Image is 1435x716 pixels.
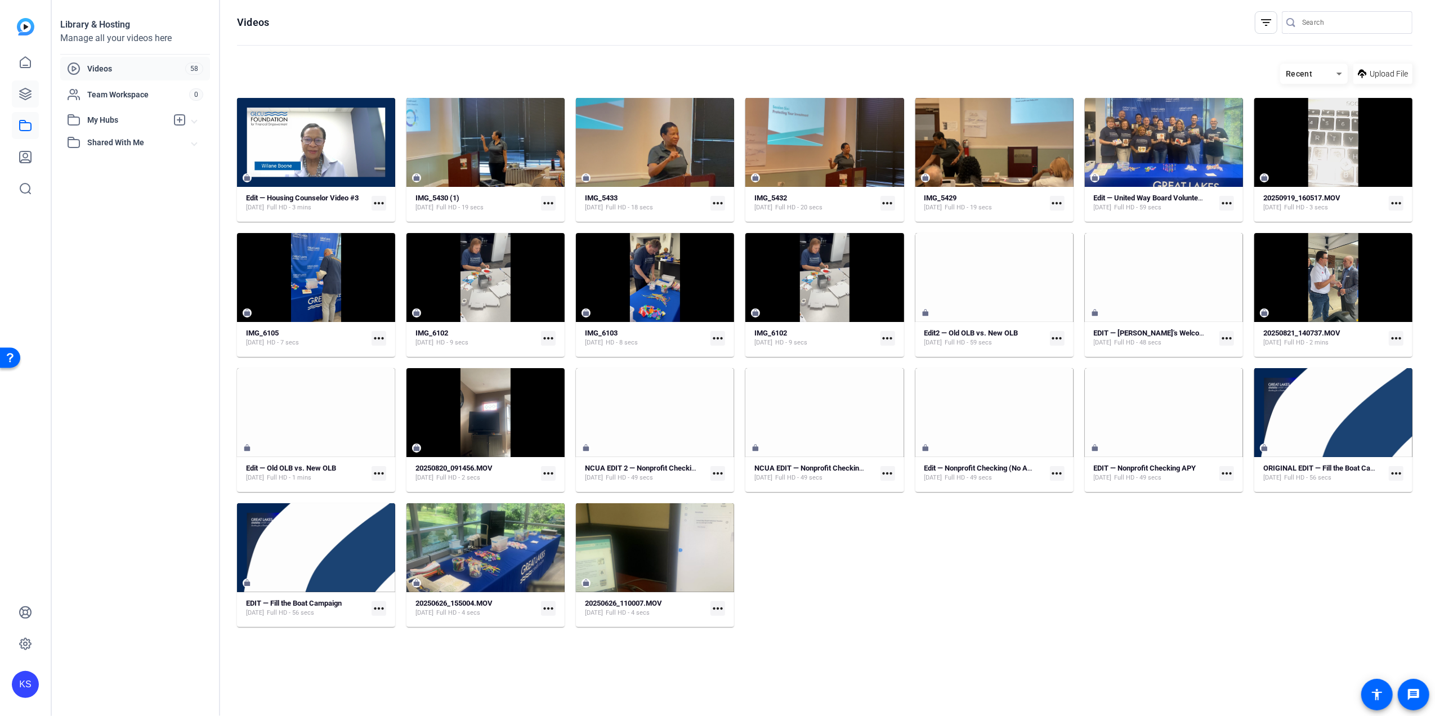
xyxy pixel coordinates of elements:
mat-icon: more_horiz [1050,466,1065,481]
span: Shared With Me [87,137,192,149]
mat-icon: more_horiz [372,601,386,616]
mat-icon: more_horiz [1219,466,1234,481]
span: Full HD - 49 secs [945,473,993,482]
span: Full HD - 2 secs [436,473,480,482]
mat-icon: more_horiz [372,331,386,346]
a: EDIT — [PERSON_NAME]'s Welcome to New Members[DATE]Full HD - 48 secs [1094,329,1215,347]
span: Full HD - 18 secs [606,203,653,212]
strong: IMG_5433 [585,194,618,202]
span: Full HD - 20 secs [775,203,822,212]
span: HD - 9 secs [775,338,807,347]
span: Full HD - 59 secs [1115,203,1162,212]
span: [DATE] [246,203,264,212]
a: ORIGINAL EDIT — Fill the Boat Campaign[DATE]Full HD - 56 secs [1263,464,1384,482]
a: IMG_5433[DATE]Full HD - 18 secs [585,194,706,212]
strong: EDIT — Nonprofit Checking APY [1094,464,1196,472]
strong: IMG_5430 (1) [415,194,459,202]
mat-icon: more_horiz [1389,466,1403,481]
span: Full HD - 2 mins [1284,338,1329,347]
mat-icon: more_horiz [880,196,895,211]
span: [DATE] [1263,473,1281,482]
a: EDIT — Nonprofit Checking APY[DATE]Full HD - 49 secs [1094,464,1215,482]
span: [DATE] [246,338,264,347]
strong: 20250820_091456.MOV [415,464,493,472]
span: HD - 8 secs [606,338,638,347]
mat-icon: more_horiz [541,196,556,211]
strong: IMG_6102 [754,329,787,337]
mat-icon: more_horiz [710,466,725,481]
span: Full HD - 56 secs [267,608,314,617]
a: IMG_6103[DATE]HD - 8 secs [585,329,706,347]
span: [DATE] [246,473,264,482]
div: KS [12,671,39,698]
mat-icon: accessibility [1370,688,1384,701]
a: NCUA EDIT — Nonprofit Checking APY[DATE]Full HD - 49 secs [754,464,875,482]
span: [DATE] [1263,203,1281,212]
a: Edit — Old OLB vs. New OLB[DATE]Full HD - 1 mins [246,464,367,482]
span: Videos [87,63,185,74]
a: EDIT — Fill the Boat Campaign[DATE]Full HD - 56 secs [246,599,367,617]
mat-expansion-panel-header: My Hubs [60,109,210,131]
span: 0 [189,88,203,101]
mat-icon: more_horiz [1219,331,1234,346]
span: Recent [1286,69,1313,78]
span: Full HD - 4 secs [436,608,480,617]
strong: Edit — Nonprofit Checking (No APY) [924,464,1040,472]
span: [DATE] [415,338,433,347]
strong: IMG_6103 [585,329,618,337]
mat-expansion-panel-header: Shared With Me [60,131,210,154]
span: Full HD - 3 secs [1284,203,1328,212]
a: IMG_6105[DATE]HD - 7 secs [246,329,367,347]
img: blue-gradient.svg [17,18,34,35]
span: Full HD - 49 secs [775,473,822,482]
strong: Edit — Housing Counselor Video #3 [246,194,359,202]
mat-icon: more_horiz [880,331,895,346]
span: Full HD - 19 secs [945,203,993,212]
span: [DATE] [1094,203,1112,212]
span: [DATE] [1263,338,1281,347]
span: [DATE] [1094,338,1112,347]
span: Full HD - 49 secs [1115,473,1162,482]
strong: 20250626_110007.MOV [585,599,662,607]
a: IMG_5429[DATE]Full HD - 19 secs [924,194,1045,212]
span: [DATE] [585,338,603,347]
span: Full HD - 48 secs [1115,338,1162,347]
mat-icon: more_horiz [1050,196,1065,211]
span: [DATE] [246,608,264,617]
span: Full HD - 59 secs [945,338,993,347]
mat-icon: more_horiz [710,601,725,616]
span: HD - 9 secs [436,338,468,347]
mat-icon: filter_list [1259,16,1273,29]
span: Full HD - 4 secs [606,608,650,617]
mat-icon: more_horiz [710,331,725,346]
strong: EDIT — [PERSON_NAME]'s Welcome to New Members [1094,329,1267,337]
span: [DATE] [585,203,603,212]
strong: Edit — United Way Board Volunteer Video [1094,194,1226,202]
strong: Edit — Old OLB vs. New OLB [246,464,336,472]
button: Upload File [1353,64,1412,84]
strong: 20250626_155004.MOV [415,599,493,607]
span: [DATE] [415,608,433,617]
span: [DATE] [754,203,772,212]
mat-icon: more_horiz [1389,331,1403,346]
span: My Hubs [87,114,167,126]
span: Full HD - 49 secs [606,473,653,482]
span: [DATE] [754,338,772,347]
span: [DATE] [415,473,433,482]
mat-icon: more_horiz [541,601,556,616]
span: [DATE] [924,203,942,212]
span: Team Workspace [87,89,189,100]
span: Full HD - 1 mins [267,473,311,482]
mat-icon: more_horiz [1050,331,1065,346]
span: [DATE] [415,203,433,212]
mat-icon: more_horiz [372,466,386,481]
mat-icon: more_horiz [372,196,386,211]
a: IMG_5432[DATE]Full HD - 20 secs [754,194,875,212]
strong: EDIT — Fill the Boat Campaign [246,599,342,607]
strong: NCUA EDIT — Nonprofit Checking APY [754,464,879,472]
strong: NCUA EDIT 2 — Nonprofit Checking APY [585,464,715,472]
a: 20250821_140737.MOV[DATE]Full HD - 2 mins [1263,329,1384,347]
mat-icon: more_horiz [1219,196,1234,211]
div: Manage all your videos here [60,32,210,45]
strong: IMG_5432 [754,194,787,202]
